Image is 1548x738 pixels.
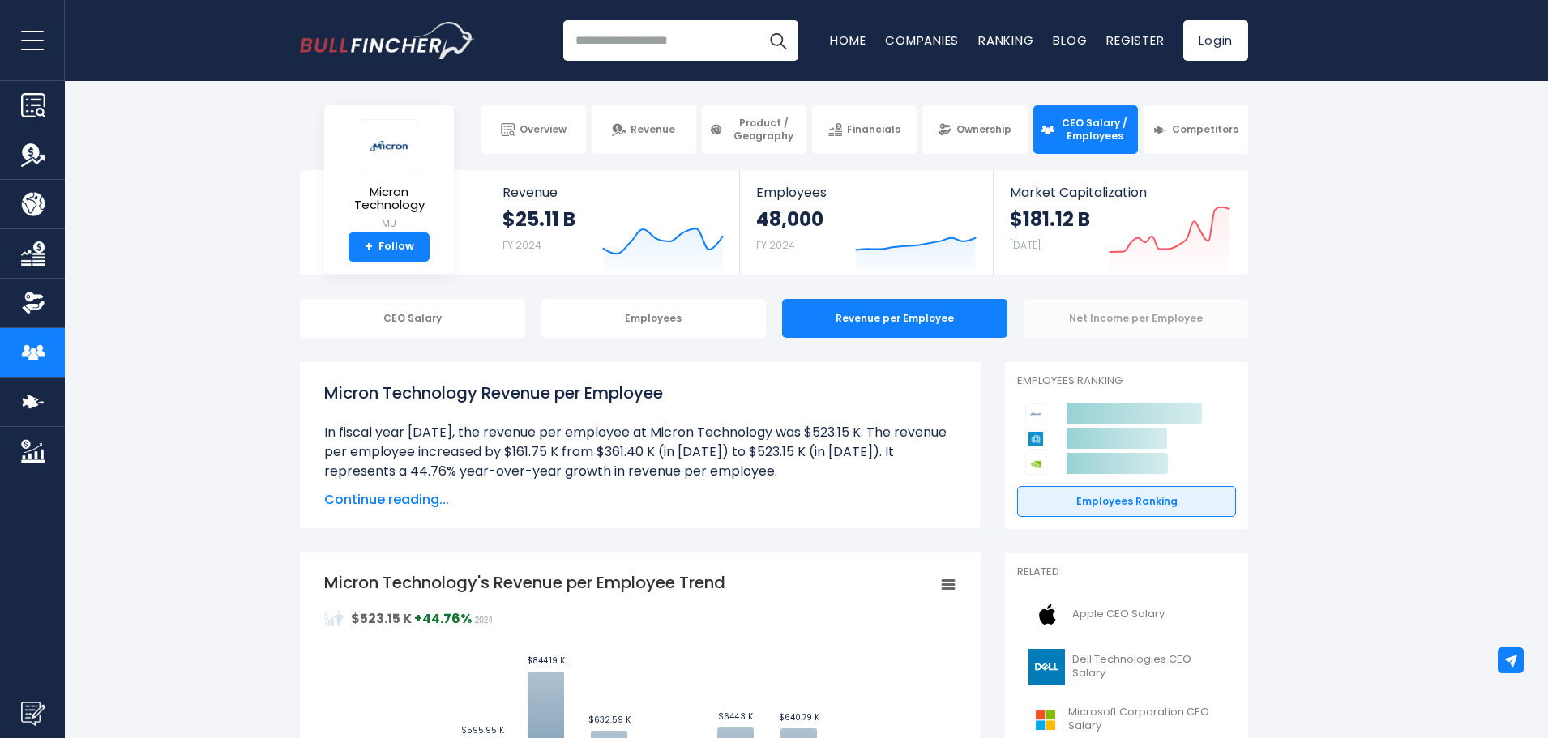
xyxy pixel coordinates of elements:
a: Product / Geography [702,105,806,154]
strong: $523.15 K [351,609,412,628]
strong: $25.11 B [502,207,575,232]
a: +Follow [349,232,430,262]
strong: 48,000 [756,207,823,232]
small: FY 2024 [502,238,541,252]
span: Financials [847,123,900,136]
li: In fiscal year [DATE], the revenue per employee at Micron Technology was $523.15 K. The revenue p... [324,423,956,481]
span: Market Capitalization [1010,185,1230,200]
a: Login [1183,20,1248,61]
img: MSFT logo [1027,702,1063,738]
text: $844.19 K [527,655,566,667]
a: Companies [885,32,959,49]
div: Net Income per Employee [1024,299,1249,338]
a: Competitors [1144,105,1248,154]
p: Related [1017,565,1236,579]
div: CEO Salary [300,299,525,338]
a: Blog [1053,32,1087,49]
button: Search [758,20,798,61]
a: Financials [812,105,917,154]
img: Bullfincher logo [300,22,475,59]
img: DELL logo [1027,649,1067,685]
a: Home [830,32,866,49]
a: Overview [481,105,586,154]
span: CEO Salary / Employees [1059,117,1131,142]
text: $595.95 K [461,724,505,736]
a: Employees 48,000 FY 2024 [740,170,992,275]
img: NVIDIA Corporation competitors logo [1025,454,1046,475]
span: Ownership [956,123,1011,136]
a: Employees Ranking [1017,486,1236,517]
span: Micron Technology [337,186,441,212]
span: Microsoft Corporation CEO Salary [1068,706,1226,733]
span: Overview [520,123,567,136]
span: Product / Geography [728,117,799,142]
span: 2024 [475,616,493,625]
span: Dell Technologies CEO Salary [1072,653,1226,680]
strong: +44.76% [414,609,472,628]
h1: Micron Technology Revenue per Employee [324,381,956,405]
text: $644.3 K [718,710,754,723]
a: Dell Technologies CEO Salary [1017,645,1236,689]
a: Go to homepage [300,22,474,59]
img: Applied Materials competitors logo [1025,429,1046,450]
strong: $181.12 B [1010,207,1090,232]
span: Apple CEO Salary [1072,608,1165,621]
span: Competitors [1172,123,1238,136]
strong: + [365,240,373,254]
p: Employees Ranking [1017,374,1236,388]
div: Revenue per Employee [782,299,1007,338]
a: Market Capitalization $181.12 B [DATE] [994,170,1247,275]
span: Revenue [631,123,675,136]
div: Employees [541,299,767,338]
a: Revenue [592,105,696,154]
small: MU [337,216,441,231]
text: $632.59 K [588,714,631,726]
a: Ownership [922,105,1027,154]
img: AAPL logo [1027,596,1067,633]
img: RevenuePerEmployee.svg [324,608,344,628]
a: Apple CEO Salary [1017,592,1236,637]
small: [DATE] [1010,238,1041,252]
small: FY 2024 [756,238,795,252]
text: $640.79 K [779,711,820,723]
img: Ownership [21,291,45,315]
a: Revenue $25.11 B FY 2024 [486,170,740,275]
a: Micron Technology MU [336,118,442,232]
span: Employees [756,185,976,200]
a: Ranking [978,32,1033,49]
span: Continue reading... [324,490,956,510]
a: Register [1106,32,1164,49]
tspan: Micron Technology's Revenue per Employee Trend [324,571,725,594]
img: Micron Technology competitors logo [1025,403,1046,424]
a: CEO Salary / Employees [1033,105,1138,154]
span: Revenue [502,185,724,200]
